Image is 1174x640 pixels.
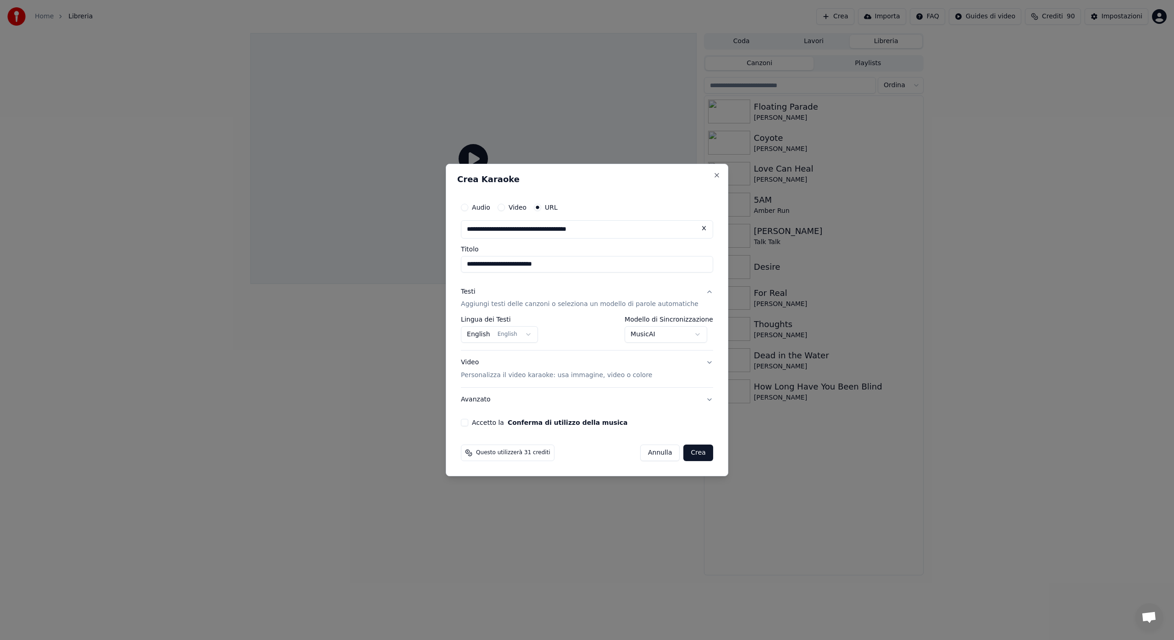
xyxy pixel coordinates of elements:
div: TestiAggiungi testi delle canzoni o seleziona un modello di parole automatiche [461,317,713,351]
h2: Crea Karaoke [457,175,717,184]
label: Titolo [461,246,713,252]
label: Audio [472,204,490,211]
button: TestiAggiungi testi delle canzoni o seleziona un modello di parole automatiche [461,280,713,317]
button: VideoPersonalizza il video karaoke: usa immagine, video o colore [461,351,713,388]
span: Questo utilizzerà 31 crediti [476,449,550,456]
button: Crea [684,445,713,461]
div: Testi [461,287,475,296]
button: Annulla [640,445,680,461]
label: URL [545,204,558,211]
label: Video [509,204,526,211]
p: Aggiungi testi delle canzoni o seleziona un modello di parole automatiche [461,300,698,309]
label: Lingua dei Testi [461,317,538,323]
p: Personalizza il video karaoke: usa immagine, video o colore [461,371,652,380]
div: Video [461,358,652,380]
button: Avanzato [461,388,713,412]
label: Modello di Sincronizzazione [625,317,713,323]
label: Accetto la [472,419,627,426]
button: Accetto la [508,419,628,426]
